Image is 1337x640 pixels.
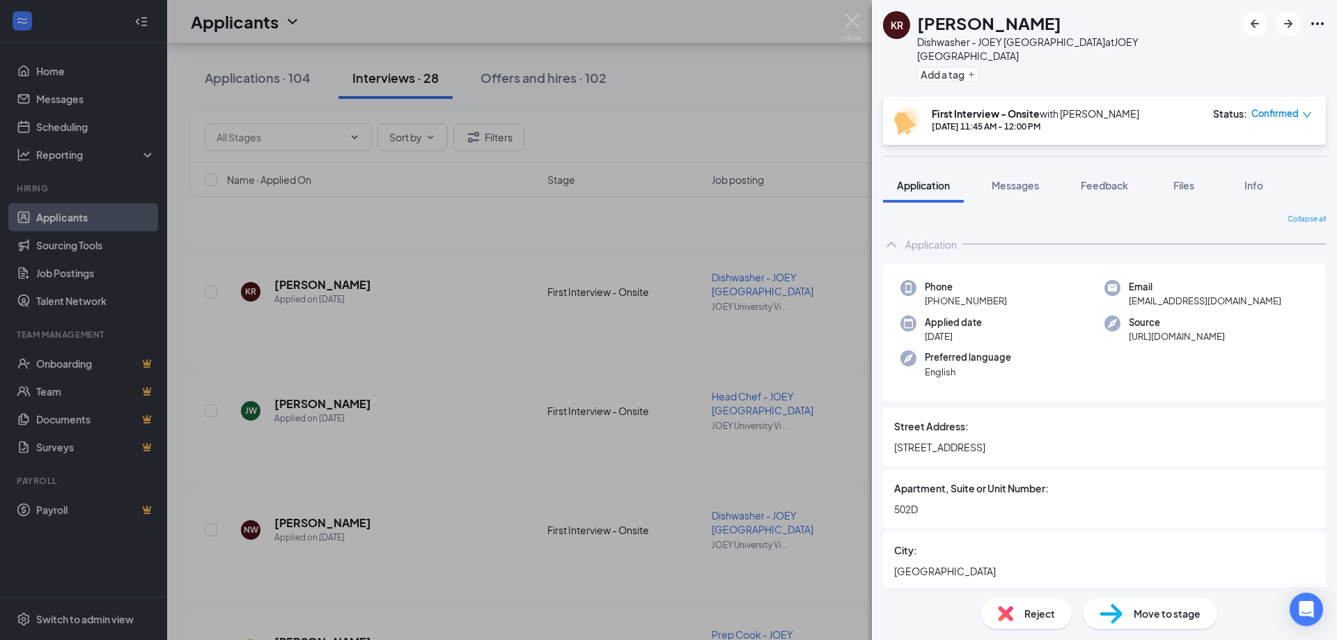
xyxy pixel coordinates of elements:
button: PlusAdd a tag [917,67,979,81]
span: Reject [1024,606,1055,621]
span: Preferred language [925,350,1011,364]
span: [URL][DOMAIN_NAME] [1129,329,1225,343]
span: Info [1244,179,1263,192]
span: English [925,365,1011,379]
span: down [1302,110,1312,120]
svg: Ellipses [1309,15,1326,32]
span: Phone [925,280,1007,294]
span: City: [894,543,917,558]
span: [GEOGRAPHIC_DATA] [894,563,1315,579]
h1: [PERSON_NAME] [917,11,1061,35]
span: Application [897,179,950,192]
span: [EMAIL_ADDRESS][DOMAIN_NAME] [1129,294,1281,308]
span: [PHONE_NUMBER] [925,294,1007,308]
span: [STREET_ADDRESS] [894,439,1315,455]
span: Applied date [925,315,982,329]
svg: Plus [967,70,976,79]
div: [DATE] 11:45 AM - 12:00 PM [932,120,1139,132]
svg: ArrowRight [1280,15,1297,32]
div: Status : [1213,107,1247,120]
div: Open Intercom Messenger [1290,593,1323,626]
b: First Interview - Onsite [932,107,1040,120]
span: Feedback [1081,179,1128,192]
span: 502D [894,501,1315,517]
span: Messages [992,179,1039,192]
span: Apartment, Suite or Unit Number: [894,481,1049,496]
svg: ArrowLeftNew [1246,15,1263,32]
span: Email [1129,280,1281,294]
span: Street Address: [894,419,969,434]
div: KR [891,18,903,32]
span: Collapse all [1288,214,1326,225]
span: Confirmed [1251,107,1299,120]
span: Source [1129,315,1225,329]
div: Application [905,237,957,251]
span: Move to stage [1134,606,1201,621]
button: ArrowRight [1276,11,1301,36]
div: Dishwasher - JOEY [GEOGRAPHIC_DATA] at JOEY [GEOGRAPHIC_DATA] [917,35,1235,63]
button: ArrowLeftNew [1242,11,1267,36]
svg: ChevronUp [883,236,900,253]
span: [DATE] [925,329,982,343]
div: with [PERSON_NAME] [932,107,1139,120]
span: Files [1173,179,1194,192]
